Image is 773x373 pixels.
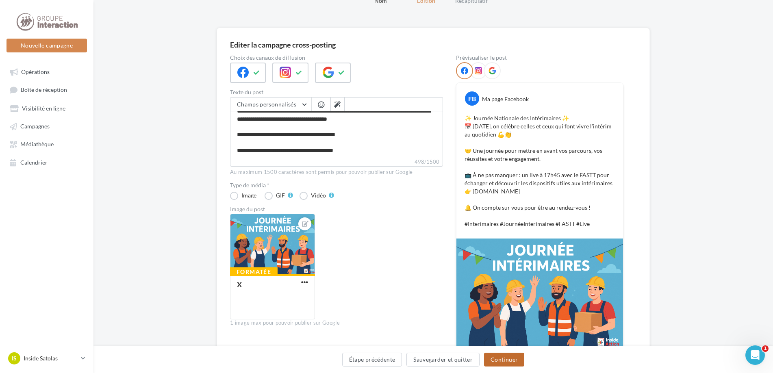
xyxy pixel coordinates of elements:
span: Médiathèque [20,141,54,148]
button: Champs personnalisés [230,98,311,111]
label: 498/1500 [230,158,443,167]
label: Texte du post [230,89,443,95]
span: Opérations [21,68,50,75]
button: Continuer [484,353,524,366]
label: Type de média * [230,182,443,188]
p: ✨ Journée Nationale des Intérimaires ✨ 📅 [DATE], on célèbre celles et ceux qui font vivre l’intér... [465,114,615,228]
button: Étape précédente [342,353,402,366]
span: Champs personnalisés [237,101,296,108]
span: Calendrier [20,159,48,166]
a: Médiathèque [5,137,89,151]
span: IS [12,354,17,362]
a: Opérations [5,64,89,79]
div: 1 image max pour pouvoir publier sur Google [230,319,443,327]
span: Campagnes [20,123,50,130]
a: Visibilité en ligne [5,101,89,115]
div: Image du post [230,206,443,212]
p: Inside Satolas [24,354,78,362]
a: Campagnes [5,119,89,133]
label: Choix des canaux de diffusion [230,55,443,61]
a: Boîte de réception [5,82,89,97]
div: GIF [276,193,285,198]
div: Editer la campagne cross-posting [230,41,336,48]
div: Formatée [230,267,278,276]
button: Sauvegarder et quitter [406,353,480,366]
div: Prévisualiser le post [456,55,623,61]
button: Nouvelle campagne [7,39,87,52]
span: Boîte de réception [21,87,67,93]
span: Visibilité en ligne [22,105,65,112]
a: IS Inside Satolas [7,351,87,366]
div: Image [241,193,256,198]
div: Au maximum 1500 caractères sont permis pour pouvoir publier sur Google [230,169,443,176]
a: Calendrier [5,155,89,169]
iframe: Intercom live chat [745,345,765,365]
span: 1 [762,345,769,352]
div: FB [465,91,479,106]
div: Vidéo [311,193,326,198]
div: Ma page Facebook [482,95,529,103]
div: X [237,280,242,289]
